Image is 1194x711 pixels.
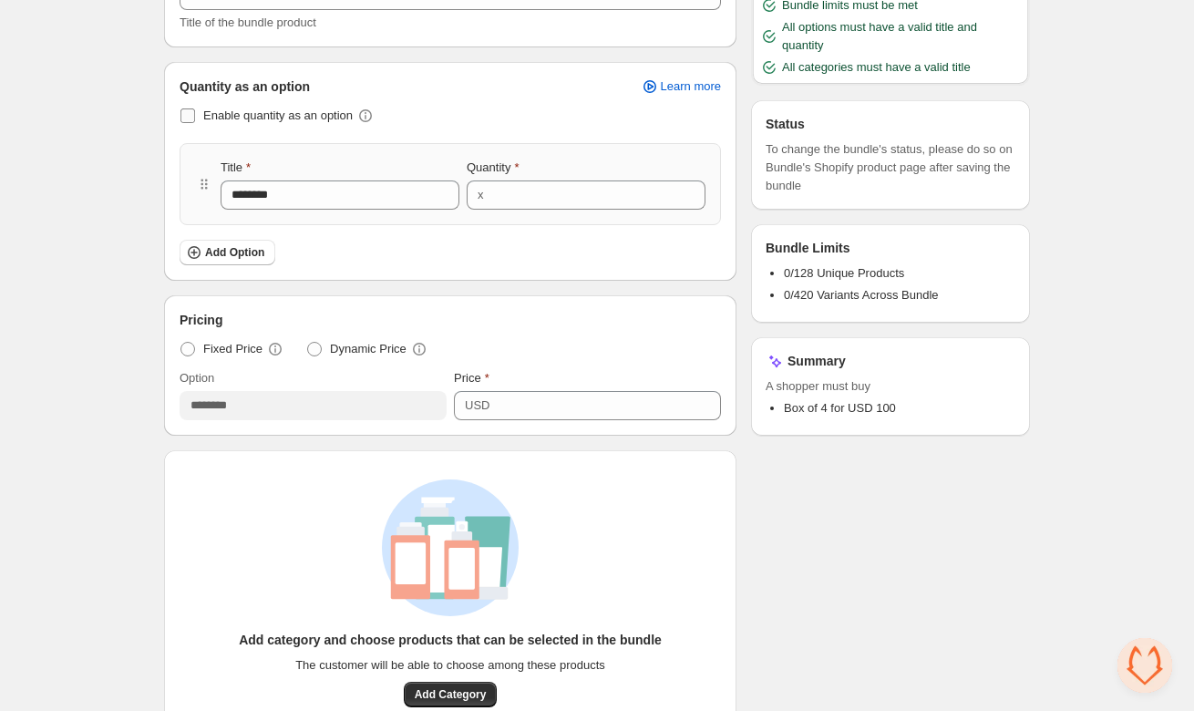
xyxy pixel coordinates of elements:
a: Open chat [1117,638,1172,693]
div: x [478,186,484,204]
div: USD [465,397,489,415]
button: Add Option [180,240,275,265]
h3: Summary [787,352,846,370]
span: 0/420 Variants Across Bundle [784,288,939,302]
h3: Status [766,115,805,133]
span: Dynamic Price [330,340,407,358]
button: Add Category [404,682,498,707]
h3: Add category and choose products that can be selected in the bundle [239,631,662,649]
label: Price [454,369,489,387]
span: All options must have a valid title and quantity [782,18,1021,55]
span: To change the bundle's status, please do so on Bundle's Shopify product page after saving the bundle [766,140,1015,195]
span: Quantity as an option [180,77,310,96]
label: Quantity [467,159,519,177]
li: Box of 4 for USD 100 [784,399,1015,417]
span: Add Category [415,687,487,702]
span: Learn more [661,79,721,94]
span: The customer will be able to choose among these products [295,656,605,675]
span: Title of the bundle product [180,15,316,29]
label: Option [180,369,214,387]
span: All categories must have a valid title [782,58,971,77]
h3: Bundle Limits [766,239,850,257]
span: 0/128 Unique Products [784,266,904,280]
span: Add Option [205,245,264,260]
span: Fixed Price [203,340,262,358]
span: A shopper must buy [766,377,1015,396]
a: Learn more [630,74,732,99]
span: Pricing [180,311,222,329]
label: Title [221,159,251,177]
span: Enable quantity as an option [203,108,353,122]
